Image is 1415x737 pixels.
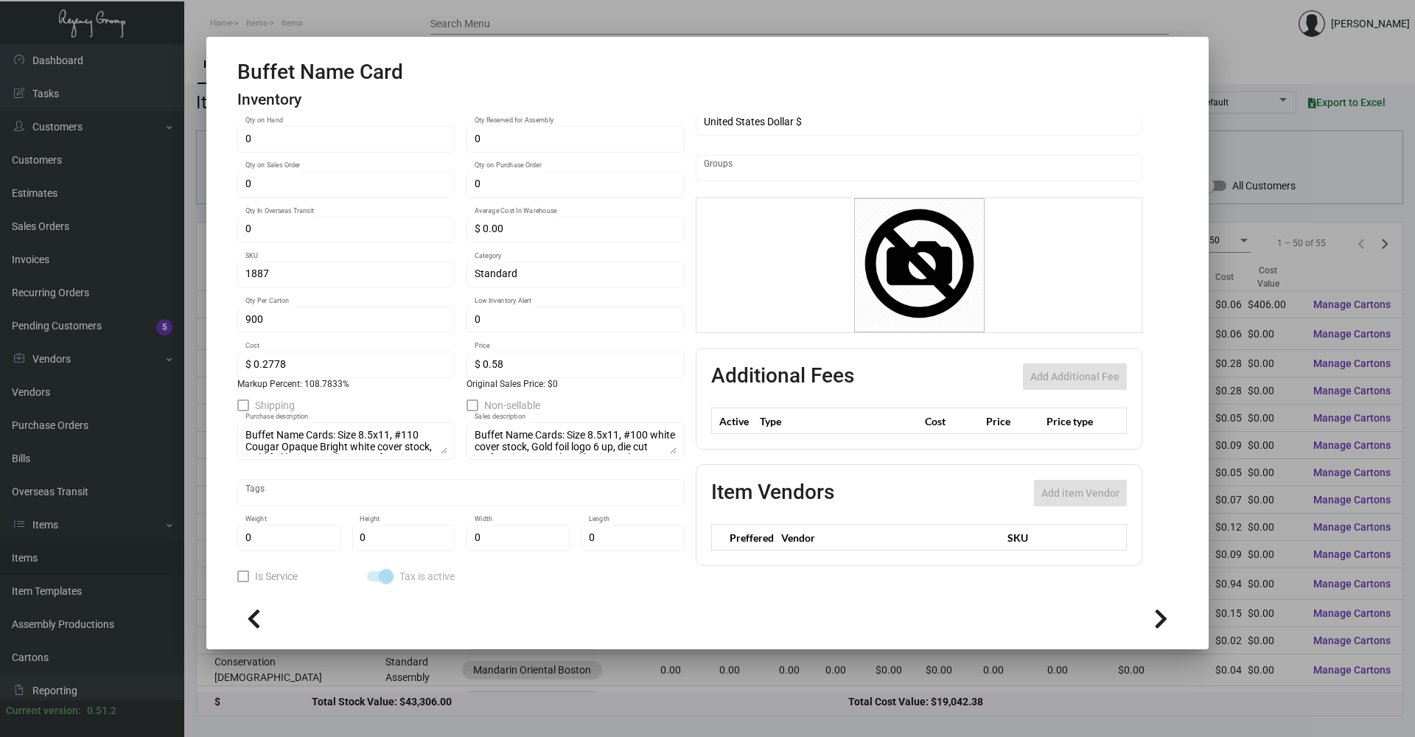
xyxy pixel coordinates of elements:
[756,408,921,434] th: Type
[1043,408,1109,434] th: Price type
[399,567,455,585] span: Tax is active
[921,408,982,434] th: Cost
[711,480,834,506] h2: Item Vendors
[1034,480,1127,506] button: Add item Vendor
[1030,371,1119,383] span: Add Additional Fee
[237,91,403,109] h4: Inventory
[255,567,298,585] span: Is Service
[712,408,757,434] th: Active
[6,703,81,719] div: Current version:
[711,363,854,390] h2: Additional Fees
[87,703,116,719] div: 0.51.2
[712,525,775,551] th: Preffered
[1041,487,1119,499] span: Add item Vendor
[1023,363,1127,390] button: Add Additional Fee
[484,397,540,414] span: Non-sellable
[982,408,1043,434] th: Price
[255,397,295,414] span: Shipping
[774,525,1000,551] th: Vendor
[704,162,1135,174] input: Add new..
[1000,525,1126,551] th: SKU
[237,60,403,85] h2: Buffet Name Card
